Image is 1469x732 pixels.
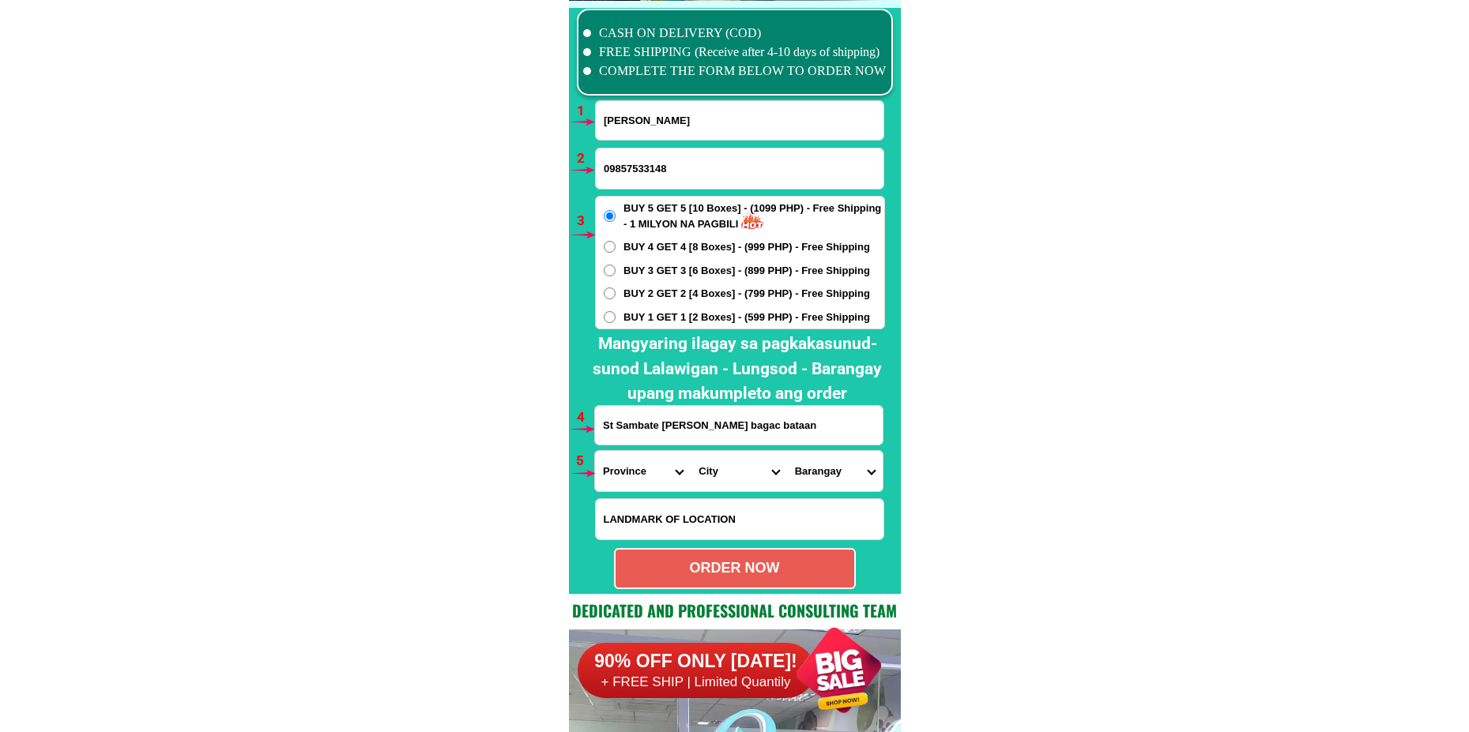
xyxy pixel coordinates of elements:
[604,287,616,299] input: BUY 2 GET 2 [4 Boxes] - (799 PHP) - Free Shipping
[577,148,595,169] h6: 2
[623,310,870,325] span: BUY 1 GET 1 [2 Boxes] - (599 PHP) - Free Shipping
[582,332,893,407] h2: Mangyaring ilagay sa pagkakasunud-sunod Lalawigan - Lungsod - Barangay upang makumpleto ang order
[623,286,870,302] span: BUY 2 GET 2 [4 Boxes] - (799 PHP) - Free Shipping
[595,451,691,491] select: Select province
[604,241,616,253] input: BUY 4 GET 4 [8 Boxes] - (999 PHP) - Free Shipping
[577,101,595,122] h6: 1
[623,263,870,279] span: BUY 3 GET 3 [6 Boxes] - (899 PHP) - Free Shipping
[604,265,616,276] input: BUY 3 GET 3 [6 Boxes] - (899 PHP) - Free Shipping
[596,499,883,539] input: Input LANDMARKOFLOCATION
[576,451,594,471] h6: 5
[616,557,854,579] div: ORDER NOW
[604,311,616,323] input: BUY 1 GET 1 [2 Boxes] - (599 PHP) - Free Shipping
[577,407,595,428] h6: 4
[595,406,883,445] input: Input address
[623,239,870,255] span: BUY 4 GET 4 [8 Boxes] - (999 PHP) - Free Shipping
[604,210,616,222] input: BUY 5 GET 5 [10 Boxes] - (1099 PHP) - Free Shipping - 1 MILYON NA PAGBILI
[583,62,887,81] li: COMPLETE THE FORM BELOW TO ORDER NOW
[569,599,901,622] h2: Dedicated and professional consulting team
[578,650,815,674] h6: 90% OFF ONLY [DATE]!
[596,148,883,189] input: Input phone_number
[583,43,887,62] li: FREE SHIPPING (Receive after 4-10 days of shipping)
[583,24,887,43] li: CASH ON DELIVERY (COD)
[691,451,786,491] select: Select district
[596,101,883,140] input: Input full_name
[577,211,595,231] h6: 3
[623,201,884,231] span: BUY 5 GET 5 [10 Boxes] - (1099 PHP) - Free Shipping - 1 MILYON NA PAGBILI
[787,451,883,491] select: Select commune
[578,674,815,691] h6: + FREE SHIP | Limited Quantily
